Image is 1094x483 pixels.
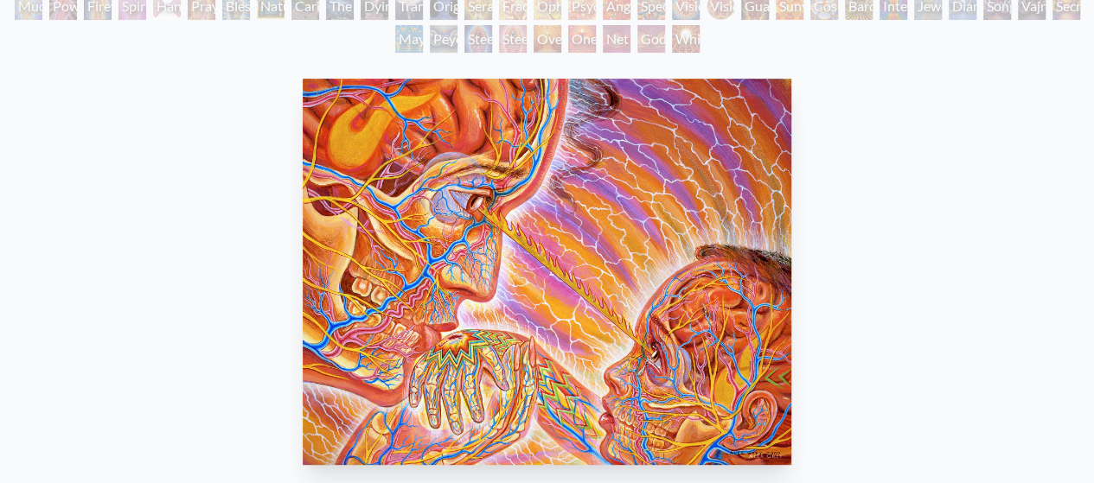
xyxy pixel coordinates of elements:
div: Mayan Being [395,25,423,53]
div: One [568,25,596,53]
div: Steeplehead 2 [499,25,527,53]
img: Boo-Boo-2002-Alex-Grey-watermarked.jpg [303,79,792,465]
div: White Light [672,25,700,53]
div: Steeplehead 1 [464,25,492,53]
div: Net of Being [603,25,630,53]
div: Oversoul [534,25,561,53]
div: Peyote Being [430,25,457,53]
div: Godself [637,25,665,53]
